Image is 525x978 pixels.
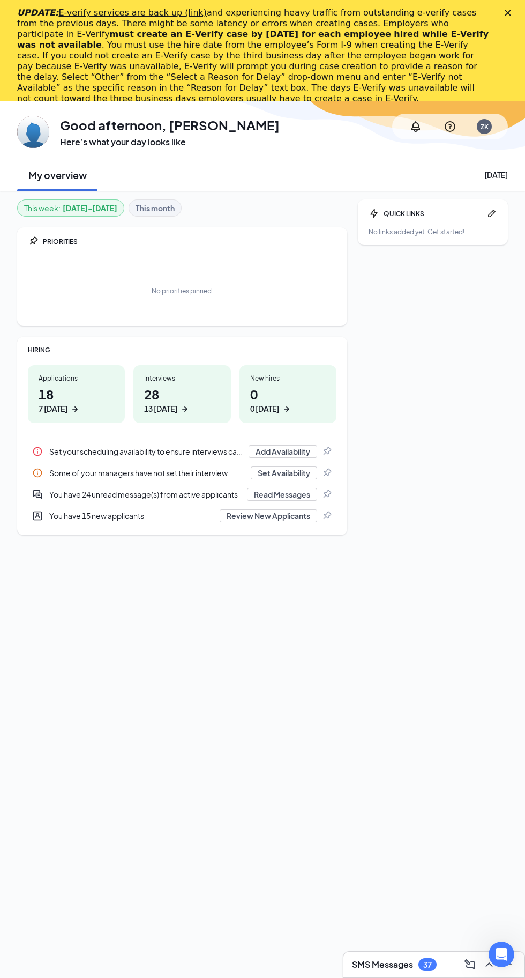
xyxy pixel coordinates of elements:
[409,120,422,133] svg: Notifications
[32,489,43,500] svg: DoubleChatActive
[39,385,114,414] h1: 18
[144,374,220,383] div: Interviews
[39,403,67,414] div: 7 [DATE]
[179,404,190,414] svg: ArrowRight
[43,237,336,246] div: PRIORITIES
[32,446,43,457] svg: Info
[250,385,326,414] h1: 0
[28,236,39,247] svg: Pin
[49,446,242,457] div: Set your scheduling availability to ensure interviews can be set up
[17,29,489,50] b: must create an E‑Verify case by [DATE] for each employee hired while E‑Verify was not available
[32,510,43,521] svg: UserEntity
[423,960,432,969] div: 37
[321,489,332,500] svg: Pin
[63,202,117,214] b: [DATE] - [DATE]
[321,468,332,478] svg: Pin
[28,441,336,462] div: Set your scheduling availability to ensure interviews can be set up
[144,385,220,414] h1: 28
[28,505,336,527] a: UserEntityYou have 15 new applicantsReview New ApplicantsPin
[486,208,497,219] svg: Pen
[28,168,87,182] h2: My overview
[17,116,49,148] img: Zuriq Kleinschmidt
[60,136,280,148] h3: Here’s what your day looks like
[28,484,336,505] a: DoubleChatActiveYou have 24 unread message(s) from active applicantsRead MessagesPin
[479,956,497,973] button: ChevronUp
[24,202,117,214] div: This week :
[444,120,456,133] svg: QuestionInfo
[28,345,336,354] div: HIRING
[28,484,336,505] div: You have 24 unread message(s) from active applicants
[463,958,476,971] svg: ComposeMessage
[49,489,241,500] div: You have 24 unread message(s) from active applicants
[17,8,207,18] i: UPDATE:
[28,462,336,484] a: InfoSome of your managers have not set their interview availability yetSet AvailabilityPin
[247,488,317,501] button: Read Messages
[17,8,491,104] div: and experiencing heavy traffic from outstanding e-verify cases from the previous days. There migh...
[152,286,213,295] div: No priorities pinned.
[250,374,326,383] div: New hires
[60,116,280,134] h1: Good afternoon, [PERSON_NAME]
[483,958,496,971] svg: ChevronUp
[281,404,292,414] svg: ArrowRight
[239,365,336,423] a: New hires00 [DATE]ArrowRight
[28,365,125,423] a: Applications187 [DATE]ArrowRight
[144,403,177,414] div: 13 [DATE]
[49,468,244,478] div: Some of your managers have not set their interview availability yet
[460,956,477,973] button: ComposeMessage
[249,445,317,458] button: Add Availability
[321,510,332,521] svg: Pin
[481,122,489,131] div: ZK
[70,404,80,414] svg: ArrowRight
[49,510,213,521] div: You have 15 new applicants
[250,403,279,414] div: 0 [DATE]
[505,10,515,16] div: Close
[220,509,317,522] button: Review New Applicants
[58,8,207,18] a: E-verify services are back up (link)
[489,942,514,967] iframe: Intercom live chat
[39,374,114,383] div: Applications
[136,202,175,214] b: This month
[369,227,497,236] div: No links added yet. Get started!
[352,959,413,970] h3: SMS Messages
[133,365,230,423] a: Interviews2813 [DATE]ArrowRight
[321,446,332,457] svg: Pin
[28,462,336,484] div: Some of your managers have not set their interview availability yet
[251,466,317,479] button: Set Availability
[28,441,336,462] a: InfoSet your scheduling availability to ensure interviews can be set upAdd AvailabilityPin
[384,209,482,218] div: QUICK LINKS
[484,169,508,180] div: [DATE]
[28,505,336,527] div: You have 15 new applicants
[32,468,43,478] svg: Info
[369,208,379,219] svg: Bolt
